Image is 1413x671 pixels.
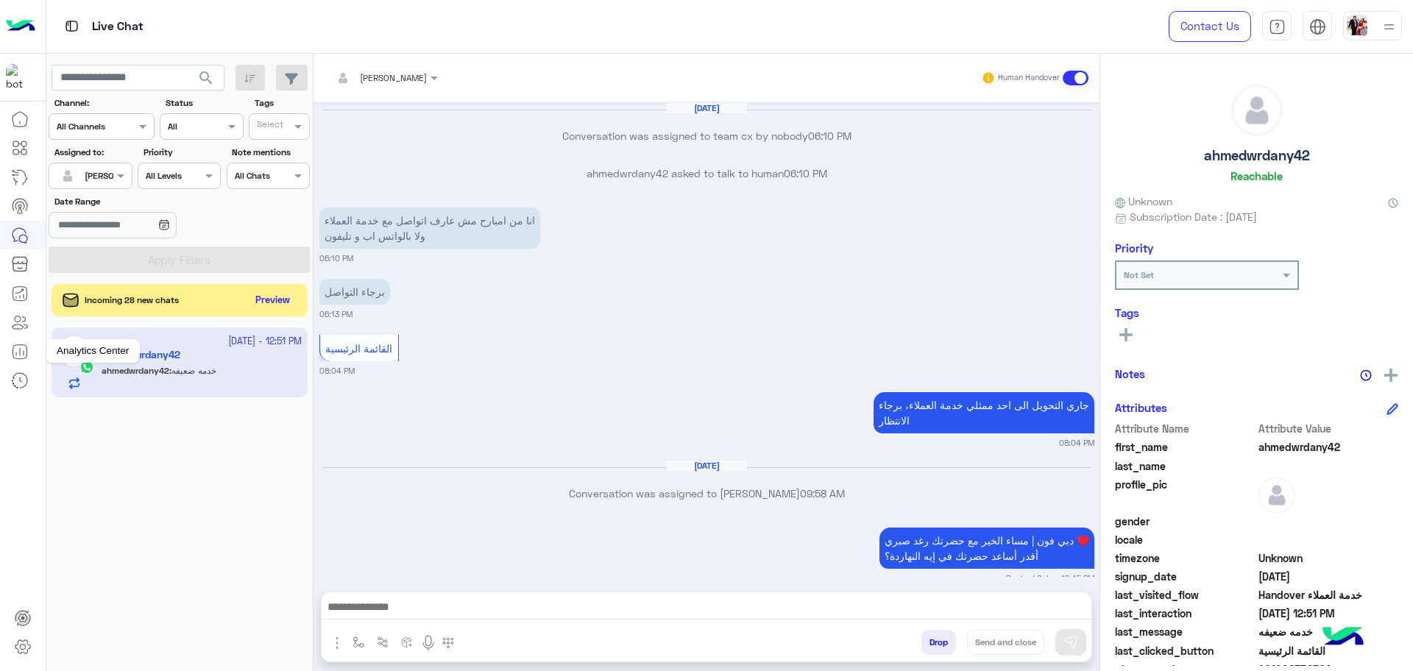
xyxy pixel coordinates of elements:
[1258,550,1399,566] span: Unknown
[1258,439,1399,455] span: ahmedwrdany42
[1115,401,1167,414] h6: Attributes
[666,461,747,471] h6: [DATE]
[49,246,310,273] button: Apply Filters
[1115,569,1256,584] span: signup_date
[63,17,81,35] img: tab
[319,252,353,264] small: 06:10 PM
[879,528,1094,569] p: 28/9/2025, 12:45 PM
[6,11,35,42] img: Logo
[325,342,392,355] span: القائمة الرئيسية
[1232,85,1282,135] img: defaultAdmin.png
[371,630,395,654] button: Trigger scenario
[1380,18,1398,36] img: profile
[1347,15,1367,35] img: userImage
[1115,241,1153,255] h6: Priority
[85,294,179,307] span: Incoming 28 new chats
[188,65,224,96] button: search
[1115,624,1256,639] span: last_message
[1258,477,1295,514] img: defaultAdmin.png
[419,634,437,652] img: send voice note
[1115,458,1256,474] span: last_name
[319,207,540,249] p: 27/9/2025, 6:10 PM
[360,72,427,83] span: [PERSON_NAME]
[1317,612,1369,664] img: hulul-logo.png
[249,290,297,311] button: Preview
[1384,369,1398,382] img: add
[1258,587,1399,603] span: Handover خدمة العملاء
[1115,421,1256,436] span: Attribute Name
[1115,532,1256,547] span: locale
[46,339,140,363] div: Analytics Center
[800,487,845,500] span: 09:58 AM
[1115,306,1398,319] h6: Tags
[197,69,215,87] span: search
[967,630,1044,655] button: Send and close
[1063,635,1078,650] img: send message
[54,195,219,208] label: Date Range
[1258,643,1399,658] span: القائمة الرئيسية
[166,96,241,110] label: Status
[57,166,78,186] img: defaultAdmin.png
[998,72,1060,84] small: Human Handover
[1258,606,1399,621] span: 2025-09-28T09:51:13.34Z
[1115,550,1256,566] span: timezone
[1204,147,1310,164] h5: ahmedwrdany42
[144,146,219,159] label: Priority
[1169,11,1251,42] a: Contact Us
[319,365,355,377] small: 08:04 PM
[1115,477,1256,511] span: profile_pic
[255,96,308,110] label: Tags
[1258,532,1399,547] span: null
[319,279,390,305] p: 27/9/2025, 6:13 PM
[1115,439,1256,455] span: first_name
[1360,369,1372,381] img: notes
[1059,437,1094,449] small: 08:04 PM
[1115,514,1256,529] span: gender
[1258,421,1399,436] span: Attribute Value
[6,64,32,90] img: 1403182699927242
[921,630,956,655] button: Drop
[1258,569,1399,584] span: 2024-12-20T13:53:55.837Z
[319,166,1094,181] p: ahmedwrdany42 asked to talk to human
[784,167,827,180] span: 06:10 PM
[1115,587,1256,603] span: last_visited_flow
[1115,643,1256,658] span: last_clicked_button
[353,636,364,648] img: select flow
[319,308,353,320] small: 06:13 PM
[1258,624,1399,639] span: خدمه ضعيفه
[1230,169,1283,182] h6: Reachable
[54,146,130,159] label: Assigned to:
[1309,18,1326,35] img: tab
[232,146,308,159] label: Note mentions
[808,129,851,142] span: 06:10 PM
[328,634,346,652] img: send attachment
[92,17,144,37] p: Live Chat
[319,486,1094,501] p: Conversation was assigned to [PERSON_NAME]
[1258,514,1399,529] span: null
[442,637,454,649] img: make a call
[1115,367,1145,380] h6: Notes
[1115,606,1256,621] span: last_interaction
[1262,11,1292,42] a: tab
[319,128,1094,143] p: Conversation was assigned to team cx by nobody
[395,630,419,654] button: create order
[1006,572,1094,584] small: Raghad Sabry 12:45 PM
[1115,194,1172,209] span: Unknown
[1124,269,1154,280] b: Not Set
[377,636,389,648] img: Trigger scenario
[1269,18,1286,35] img: tab
[401,636,413,648] img: create order
[255,118,283,135] div: Select
[666,103,747,113] h6: [DATE]
[1130,209,1257,224] span: Subscription Date : [DATE]
[874,392,1094,433] p: 27/9/2025, 8:04 PM
[347,630,371,654] button: select flow
[54,96,153,110] label: Channel:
